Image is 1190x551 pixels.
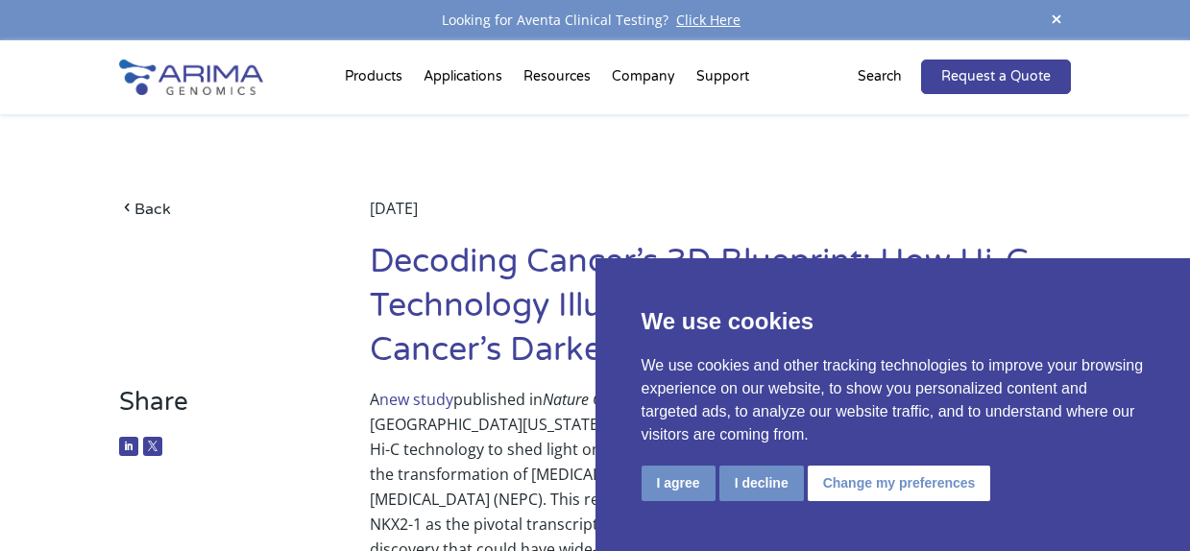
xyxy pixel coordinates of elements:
h1: Decoding Cancer’s 3D Blueprint: How Hi-C Technology Illuminates [MEDICAL_DATA] Cancer’s Darkest T... [370,240,1071,387]
div: [DATE] [370,196,1071,240]
p: We use cookies [642,304,1145,339]
em: Nature Genetics [543,389,649,410]
a: Request a Quote [921,60,1071,94]
button: I decline [719,466,804,501]
button: I agree [642,466,716,501]
p: We use cookies and other tracking technologies to improve your browsing experience on our website... [642,354,1145,446]
img: Arima-Genomics-logo [119,60,263,95]
div: Looking for Aventa Clinical Testing? [119,8,1071,33]
a: new study [379,389,453,410]
a: Click Here [668,11,748,29]
p: Search [858,64,902,89]
button: Change my preferences [808,466,991,501]
h3: Share [119,387,318,432]
a: Back [119,196,318,222]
